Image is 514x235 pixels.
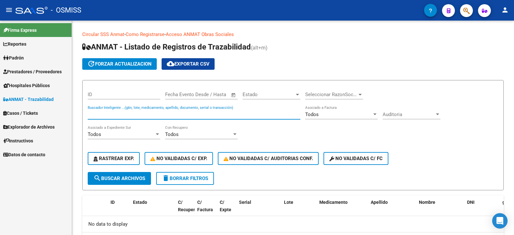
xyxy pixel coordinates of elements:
[3,96,54,103] span: ANMAT - Trazabilidad
[88,172,151,185] button: Buscar Archivos
[371,200,388,205] span: Apellido
[145,152,213,165] button: No Validadas c/ Exp.
[82,58,157,70] button: forzar actualizacion
[93,176,145,181] span: Buscar Archivos
[93,156,134,161] span: Rastrear Exp.
[416,195,465,224] datatable-header-cell: Nombre
[3,137,33,144] span: Instructivos
[3,110,38,117] span: Casos / Tickets
[217,195,236,224] datatable-header-cell: C/ Expte
[5,6,13,14] mat-icon: menu
[284,200,293,205] span: Lote
[3,123,55,131] span: Explorador de Archivos
[236,195,281,224] datatable-header-cell: Serial
[197,200,213,212] span: C/ Factura
[368,195,416,224] datatable-header-cell: Apellido
[178,200,198,212] span: C/ Recupero
[82,42,251,51] span: ANMAT - Listado de Registros de Trazabilidad
[3,68,62,75] span: Prestadores / Proveedores
[167,60,174,68] mat-icon: cloud_download
[502,200,510,205] span: gtin
[133,200,147,205] span: Estado
[218,152,319,165] button: No Validadas c/ Auditorias Conf.
[165,92,186,97] input: Start date
[88,131,101,137] span: Todos
[492,213,508,229] div: Open Intercom Messenger
[319,200,348,205] span: Medicamento
[224,156,313,161] span: No Validadas c/ Auditorias Conf.
[108,195,130,224] datatable-header-cell: ID
[111,200,115,205] span: ID
[239,200,251,205] span: Serial
[162,58,215,70] button: Exportar CSV
[329,156,383,161] span: No validadas c/ FC
[93,174,101,182] mat-icon: search
[3,151,45,158] span: Datos de contacto
[234,32,294,37] a: Documentacion trazabilidad
[465,195,500,224] datatable-header-cell: DNI
[88,152,140,165] button: Rastrear Exp.
[3,82,50,89] span: Hospitales Públicos
[82,216,504,232] div: No data to display
[251,45,268,51] span: (alt+m)
[3,41,26,48] span: Reportes
[305,112,319,117] span: Todos
[195,195,217,224] datatable-header-cell: C/ Factura
[243,92,295,97] span: Estado
[467,200,474,205] span: DNI
[419,200,435,205] span: Nombre
[3,27,37,34] span: Firma Express
[167,61,209,67] span: Exportar CSV
[87,60,95,68] mat-icon: update
[323,152,388,165] button: No validadas c/ FC
[162,174,170,182] mat-icon: delete
[192,92,223,97] input: End date
[51,3,81,17] span: - OSMISS
[150,156,207,161] span: No Validadas c/ Exp.
[317,195,368,224] datatable-header-cell: Medicamento
[166,32,234,37] a: Acceso ANMAT Obras Sociales
[162,176,208,181] span: Borrar Filtros
[281,195,317,224] datatable-header-cell: Lote
[87,61,152,67] span: forzar actualizacion
[230,91,237,99] button: Open calendar
[383,112,435,117] span: Auditoria
[130,195,175,224] datatable-header-cell: Estado
[3,54,24,61] span: Padrón
[175,195,195,224] datatable-header-cell: C/ Recupero
[126,32,164,37] a: Como Registrarse
[156,172,214,185] button: Borrar Filtros
[82,31,504,38] p: - -
[501,6,509,14] mat-icon: person
[305,92,357,97] span: Seleccionar RazonSocial
[82,32,124,37] a: Circular SSS Anmat
[165,131,179,137] span: Todos
[220,200,231,212] span: C/ Expte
